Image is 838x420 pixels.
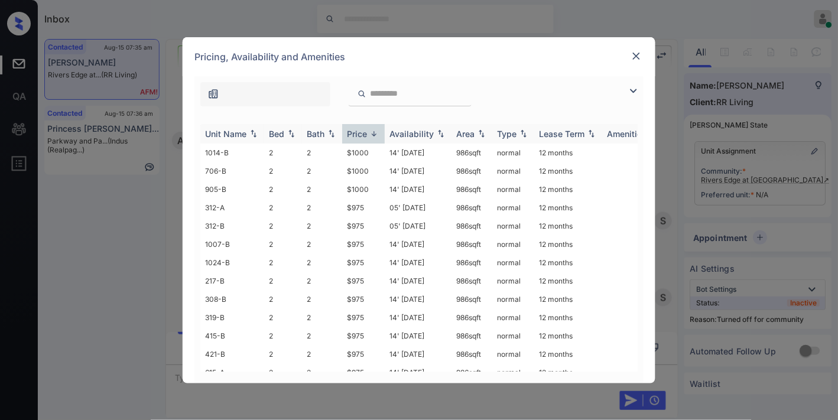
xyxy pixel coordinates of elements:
td: 14' [DATE] [385,180,452,198]
td: 986 sqft [452,217,492,235]
td: 2 [264,272,302,290]
td: 312-A [200,198,264,217]
img: close [631,50,642,62]
td: 2 [264,327,302,345]
div: Amenities [607,129,647,139]
td: 2 [264,253,302,272]
img: sorting [368,129,380,138]
img: sorting [476,129,488,138]
td: 2 [302,235,342,253]
td: 05' [DATE] [385,198,452,217]
td: 706-B [200,162,264,180]
td: $975 [342,217,385,235]
td: $1000 [342,180,385,198]
td: 12 months [534,363,602,382]
td: 1014-B [200,144,264,162]
td: 986 sqft [452,363,492,382]
td: normal [492,290,534,308]
td: 905-B [200,180,264,198]
img: sorting [248,129,259,138]
td: $975 [342,272,385,290]
td: 986 sqft [452,235,492,253]
td: 12 months [534,162,602,180]
td: 14' [DATE] [385,144,452,162]
td: normal [492,272,534,290]
td: 986 sqft [452,144,492,162]
td: normal [492,253,534,272]
td: 12 months [534,235,602,253]
td: 217-B [200,272,264,290]
td: normal [492,327,534,345]
td: 986 sqft [452,272,492,290]
td: 2 [302,253,342,272]
td: $975 [342,235,385,253]
td: 986 sqft [452,253,492,272]
div: Bed [269,129,284,139]
div: Bath [307,129,324,139]
td: 2 [302,363,342,382]
td: 2 [264,144,302,162]
td: 2 [264,217,302,235]
td: normal [492,162,534,180]
td: 14' [DATE] [385,345,452,363]
td: 986 sqft [452,308,492,327]
td: 14' [DATE] [385,272,452,290]
div: Price [347,129,367,139]
div: Pricing, Availability and Amenities [183,37,655,76]
td: 14' [DATE] [385,235,452,253]
td: 12 months [534,308,602,327]
td: 12 months [534,345,602,363]
td: $975 [342,290,385,308]
td: normal [492,217,534,235]
td: $975 [342,308,385,327]
div: Unit Name [205,129,246,139]
td: 14' [DATE] [385,290,452,308]
td: 12 months [534,198,602,217]
td: 12 months [534,180,602,198]
td: 14' [DATE] [385,308,452,327]
img: sorting [435,129,447,138]
td: 2 [302,308,342,327]
td: normal [492,363,534,382]
td: 2 [302,327,342,345]
td: 12 months [534,290,602,308]
td: 986 sqft [452,327,492,345]
td: 615-A [200,363,264,382]
td: normal [492,308,534,327]
td: 2 [264,235,302,253]
div: Lease Term [539,129,584,139]
img: sorting [586,129,597,138]
td: 2 [264,198,302,217]
td: 14' [DATE] [385,363,452,382]
td: 05' [DATE] [385,217,452,235]
td: 14' [DATE] [385,162,452,180]
td: 12 months [534,272,602,290]
td: 421-B [200,345,264,363]
td: normal [492,144,534,162]
td: 2 [302,162,342,180]
td: normal [492,180,534,198]
td: 2 [264,180,302,198]
td: 986 sqft [452,198,492,217]
td: 986 sqft [452,162,492,180]
td: 14' [DATE] [385,327,452,345]
td: 2 [302,180,342,198]
img: sorting [285,129,297,138]
td: 308-B [200,290,264,308]
td: normal [492,235,534,253]
td: $1000 [342,144,385,162]
td: 2 [302,217,342,235]
td: 14' [DATE] [385,253,452,272]
td: $975 [342,363,385,382]
td: 415-B [200,327,264,345]
td: normal [492,345,534,363]
td: 12 months [534,217,602,235]
td: 2 [264,345,302,363]
td: 1007-B [200,235,264,253]
div: Availability [389,129,434,139]
td: 2 [264,308,302,327]
td: 986 sqft [452,180,492,198]
td: $975 [342,345,385,363]
td: normal [492,198,534,217]
img: sorting [326,129,337,138]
